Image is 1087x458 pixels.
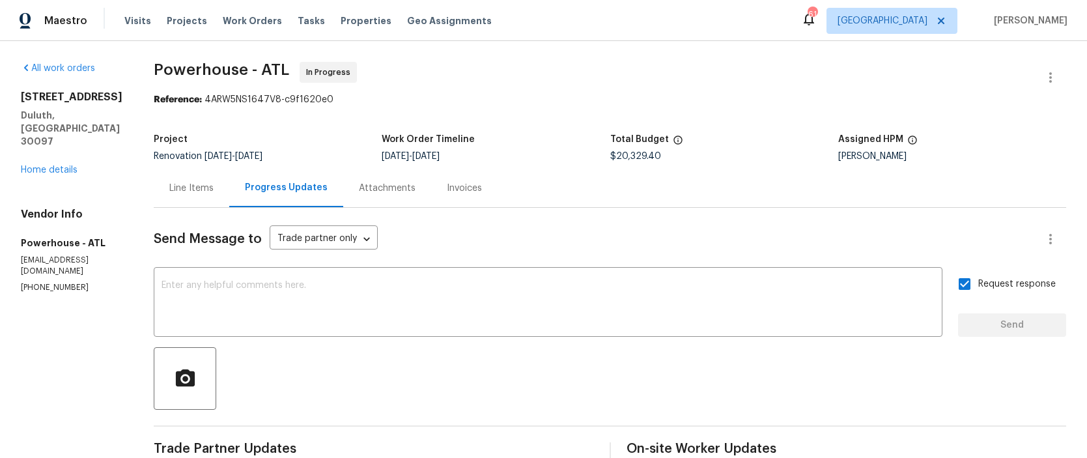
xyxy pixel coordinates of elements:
[978,278,1056,291] span: Request response
[21,282,122,293] p: [PHONE_NUMBER]
[154,233,262,246] span: Send Message to
[21,255,122,277] p: [EMAIL_ADDRESS][DOMAIN_NAME]
[341,14,391,27] span: Properties
[205,152,262,161] span: -
[627,442,1067,455] span: On-site Worker Updates
[838,135,903,144] h5: Assigned HPM
[298,16,325,25] span: Tasks
[808,8,817,21] div: 61
[610,152,661,161] span: $20,329.40
[270,229,378,250] div: Trade partner only
[673,135,683,152] span: The total cost of line items that have been proposed by Opendoor. This sum includes line items th...
[907,135,918,152] span: The hpm assigned to this work order.
[223,14,282,27] span: Work Orders
[359,182,416,195] div: Attachments
[235,152,262,161] span: [DATE]
[838,14,927,27] span: [GEOGRAPHIC_DATA]
[167,14,207,27] span: Projects
[610,135,669,144] h5: Total Budget
[21,109,122,148] h5: Duluth, [GEOGRAPHIC_DATA] 30097
[382,152,409,161] span: [DATE]
[21,208,122,221] h4: Vendor Info
[989,14,1067,27] span: [PERSON_NAME]
[382,152,440,161] span: -
[21,236,122,250] h5: Powerhouse - ATL
[154,93,1066,106] div: 4ARW5NS1647V8-c9f1620e0
[154,62,289,78] span: Powerhouse - ATL
[154,152,262,161] span: Renovation
[838,152,1066,161] div: [PERSON_NAME]
[382,135,475,144] h5: Work Order Timeline
[124,14,151,27] span: Visits
[169,182,214,195] div: Line Items
[154,95,202,104] b: Reference:
[205,152,232,161] span: [DATE]
[154,135,188,144] h5: Project
[21,165,78,175] a: Home details
[245,181,328,194] div: Progress Updates
[412,152,440,161] span: [DATE]
[447,182,482,195] div: Invoices
[306,66,356,79] span: In Progress
[21,64,95,73] a: All work orders
[407,14,492,27] span: Geo Assignments
[44,14,87,27] span: Maestro
[154,442,594,455] span: Trade Partner Updates
[21,91,122,104] h2: [STREET_ADDRESS]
